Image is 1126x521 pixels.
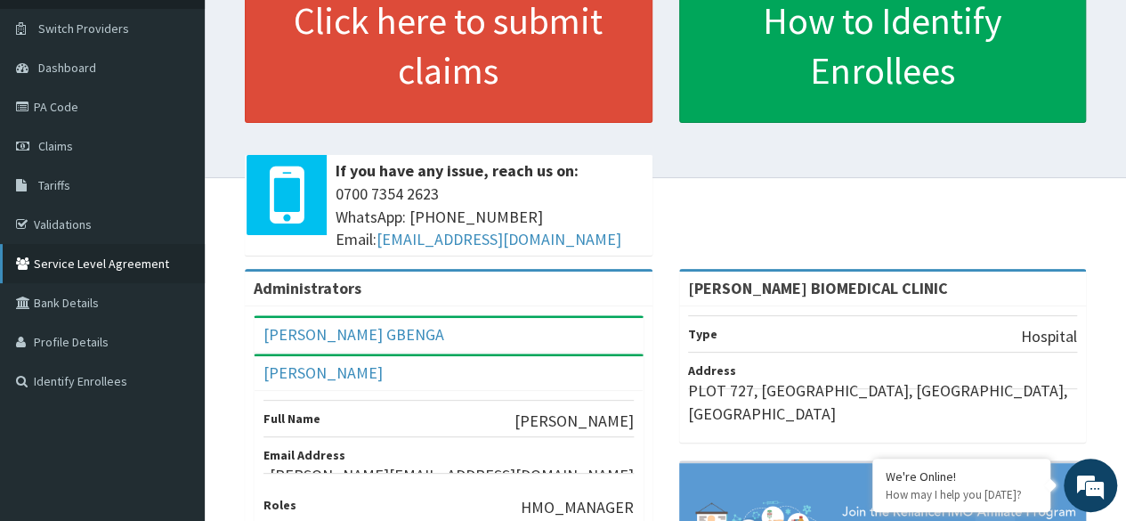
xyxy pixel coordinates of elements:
[688,326,717,342] b: Type
[377,229,621,249] a: [EMAIL_ADDRESS][DOMAIN_NAME]
[336,160,579,181] b: If you have any issue, reach us on:
[33,89,72,134] img: d_794563401_company_1708531726252_794563401
[270,464,634,487] p: [PERSON_NAME][EMAIL_ADDRESS][DOMAIN_NAME]
[38,20,129,37] span: Switch Providers
[688,379,1078,425] p: PLOT 727, [GEOGRAPHIC_DATA], [GEOGRAPHIC_DATA], [GEOGRAPHIC_DATA]
[38,138,73,154] span: Claims
[886,487,1037,502] p: How may I help you today?
[93,100,299,123] div: Chat with us now
[263,447,345,463] b: Email Address
[292,9,335,52] div: Minimize live chat window
[1021,325,1077,348] p: Hospital
[886,468,1037,484] div: We're Online!
[9,338,339,401] textarea: Type your message and hit 'Enter'
[254,278,361,298] b: Administrators
[336,183,644,251] span: 0700 7354 2623 WhatsApp: [PHONE_NUMBER] Email:
[263,497,296,513] b: Roles
[103,151,246,330] span: We're online!
[263,362,383,383] a: [PERSON_NAME]
[521,496,634,519] p: HMO_MANAGER
[263,411,320,427] b: Full Name
[263,324,444,345] a: [PERSON_NAME] GBENGA
[688,362,736,379] b: Address
[38,60,96,76] span: Dashboard
[514,410,634,433] p: [PERSON_NAME]
[38,177,70,193] span: Tariffs
[688,278,948,298] strong: [PERSON_NAME] BIOMEDICAL CLINIC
